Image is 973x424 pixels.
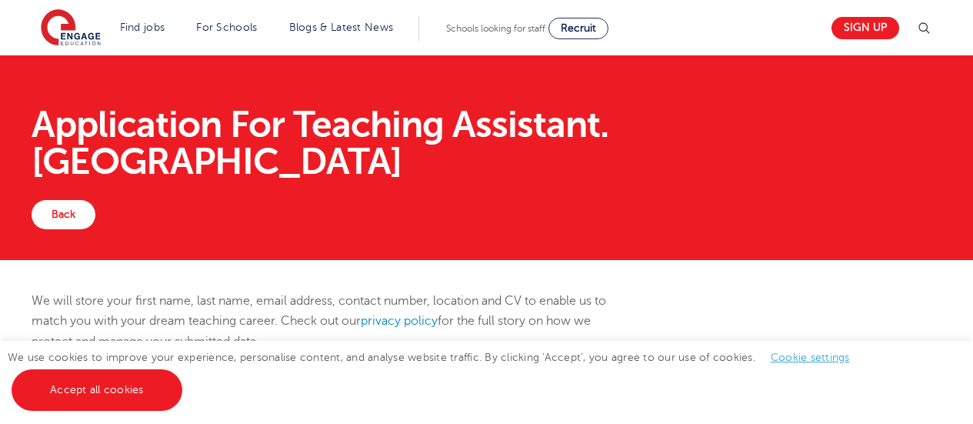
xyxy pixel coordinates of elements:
h1: Application For Teaching Assistant. [GEOGRAPHIC_DATA] [32,106,941,180]
p: We will store your first name, last name, email address, contact number, location and CV to enabl... [32,291,631,352]
a: Recruit [548,18,608,39]
a: privacy policy [361,314,438,328]
img: Engage Education [41,9,101,48]
a: For Schools [196,22,257,33]
a: Blogs & Latest News [289,22,394,33]
a: Sign up [831,17,899,39]
a: Cookie settings [771,352,850,363]
span: Schools looking for staff [446,23,545,34]
span: Recruit [561,22,596,34]
a: Find jobs [120,22,165,33]
a: Back [32,200,95,229]
a: Accept all cookies [12,369,182,411]
span: We use cookies to improve your experience, personalise content, and analyse website traffic. By c... [8,352,865,396]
